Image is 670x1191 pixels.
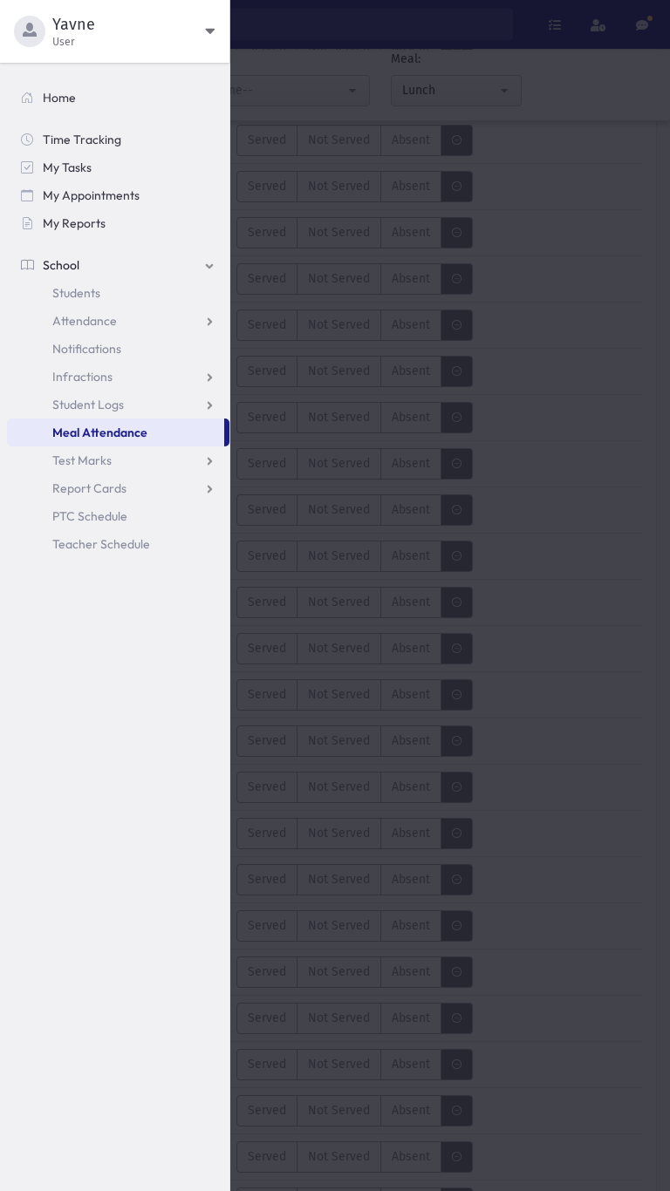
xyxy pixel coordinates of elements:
[7,181,229,209] a: My Appointments
[7,474,229,502] a: Report Cards
[43,160,92,175] span: My Tasks
[43,215,106,231] span: My Reports
[7,209,229,237] a: My Reports
[7,307,229,335] a: Attendance
[52,397,124,412] span: Student Logs
[52,14,205,35] span: Yavne
[52,425,147,440] span: Meal Attendance
[7,126,229,153] a: Time Tracking
[7,502,229,530] a: PTC Schedule
[52,285,100,301] span: Students
[7,251,229,279] a: School
[52,341,121,357] span: Notifications
[43,257,79,273] span: School
[7,84,229,112] a: Home
[52,536,150,552] span: Teacher Schedule
[7,419,224,446] a: Meal Attendance
[52,480,126,496] span: Report Cards
[52,453,112,468] span: Test Marks
[7,153,229,181] a: My Tasks
[7,446,229,474] a: Test Marks
[43,132,121,147] span: Time Tracking
[52,508,127,524] span: PTC Schedule
[7,391,229,419] a: Student Logs
[43,90,76,105] span: Home
[7,530,229,558] a: Teacher Schedule
[43,187,140,203] span: My Appointments
[7,279,229,307] a: Students
[7,363,229,391] a: Infractions
[52,313,117,329] span: Attendance
[52,35,205,49] span: User
[7,335,229,363] a: Notifications
[52,369,113,385] span: Infractions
